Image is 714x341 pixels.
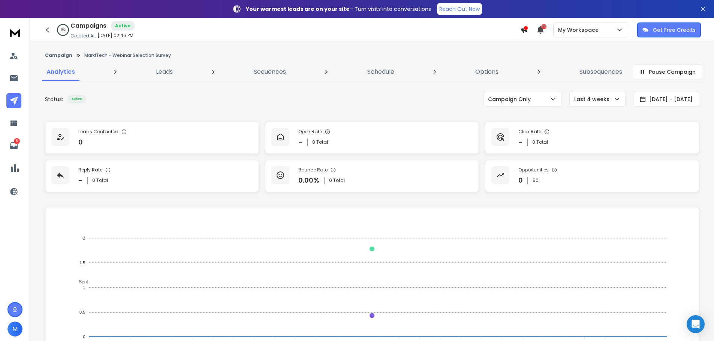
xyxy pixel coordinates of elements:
a: Click Rate-0 Total [485,122,699,154]
span: Sent [73,279,88,284]
p: Leads Contacted [78,129,118,135]
p: Campaign Only [488,95,534,103]
p: Status: [45,95,63,103]
p: - [78,175,82,186]
p: 0.00 % [298,175,319,186]
h1: Campaigns [70,21,106,30]
div: Active [111,21,135,31]
tspan: 1 [83,285,85,290]
tspan: 2 [83,236,85,240]
p: My Workspace [558,26,602,34]
p: Last 4 weeks [574,95,612,103]
p: Analytics [46,67,75,76]
button: M [7,322,22,337]
a: Reply Rate-0 Total [45,160,259,192]
p: 0 Total [532,139,548,145]
p: - [298,137,302,147]
p: 0 Total [312,139,328,145]
p: [DATE] 02:46 PM [97,33,133,39]
p: Get Free Credits [653,26,696,34]
div: Open Intercom Messenger [687,315,705,333]
tspan: 0 [83,335,85,339]
p: Options [475,67,498,76]
p: Reply Rate [78,167,102,173]
a: Open Rate-0 Total [265,122,479,154]
a: Sequences [249,63,290,81]
p: Click Rate [518,129,541,135]
p: Open Rate [298,129,322,135]
a: Leads [151,63,177,81]
img: logo [7,25,22,39]
p: Sequences [254,67,286,76]
a: Analytics [42,63,79,81]
tspan: 1.5 [79,261,85,265]
span: 10 [541,24,546,29]
a: Opportunities0$0 [485,160,699,192]
p: Opportunities [518,167,549,173]
p: 0 Total [329,177,345,183]
button: Campaign [45,52,72,58]
a: Options [471,63,503,81]
p: MarkiTech - Webinar Selection Survey [84,52,171,58]
p: 0 [518,175,523,186]
p: Leads [156,67,173,76]
a: 6 [6,138,21,153]
p: Bounce Rate [298,167,328,173]
button: Pause Campaign [633,64,702,79]
button: [DATE] - [DATE] [633,92,699,107]
p: Subsequences [579,67,622,76]
a: Schedule [363,63,399,81]
p: Created At: [70,33,96,39]
div: Active [67,95,86,103]
p: 0 % [61,28,65,32]
strong: Your warmest leads are on your site [246,5,350,13]
p: – Turn visits into conversations [246,5,431,13]
p: 6 [14,138,20,144]
a: Subsequences [575,63,627,81]
button: Get Free Credits [637,22,701,37]
p: - [518,137,522,147]
p: Schedule [367,67,394,76]
a: Reach Out Now [437,3,482,15]
p: $ 0 [533,177,539,183]
tspan: 0.5 [79,310,85,314]
a: Leads Contacted0 [45,122,259,154]
p: Reach Out Now [439,5,480,13]
a: Bounce Rate0.00%0 Total [265,160,479,192]
p: 0 [78,137,83,147]
p: 0 Total [92,177,108,183]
